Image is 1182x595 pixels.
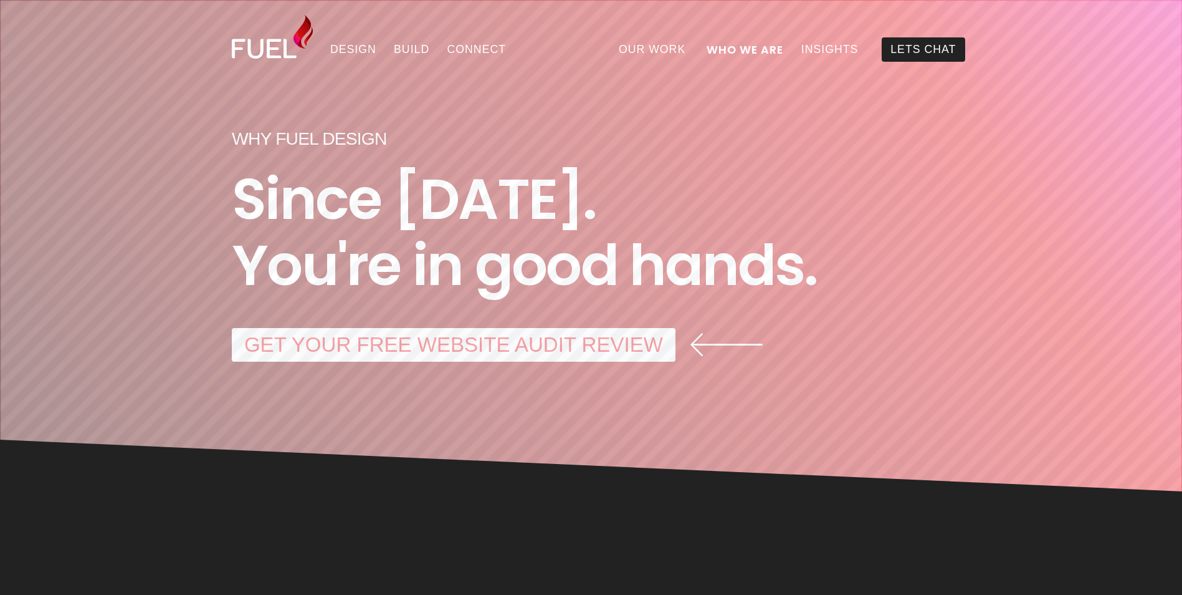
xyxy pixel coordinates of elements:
[322,37,385,62] a: Design
[610,37,695,62] a: Our Work
[793,37,867,62] a: Insights
[385,37,438,62] a: Build
[698,37,792,62] a: Who We Are
[882,37,965,62] a: Lets Chat
[438,37,515,62] a: Connect
[232,15,313,59] img: Fuel Design Ltd - Website design and development company in North Shore, Auckland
